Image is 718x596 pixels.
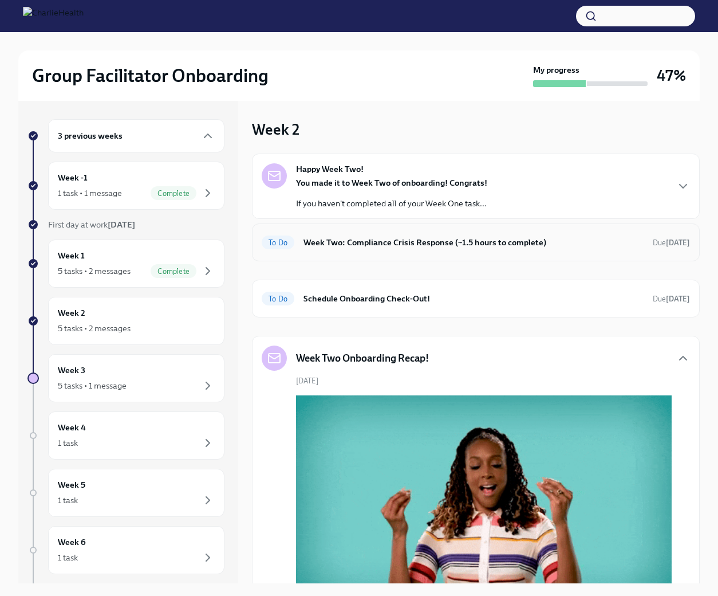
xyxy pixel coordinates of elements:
[296,178,487,188] strong: You made it to Week Two of onboarding! Congrats!
[58,130,123,142] h6: 3 previous weeks
[653,238,690,247] span: Due
[27,219,224,230] a: First day at work[DATE]
[666,295,690,303] strong: [DATE]
[252,119,299,140] h3: Week 2
[58,437,78,449] div: 1 task
[296,163,364,175] strong: Happy Week Two!
[27,354,224,402] a: Week 35 tasks • 1 message
[48,119,224,152] div: 3 previous weeks
[58,552,78,563] div: 1 task
[653,293,690,304] span: August 28th, 2025 13:28
[27,297,224,345] a: Week 25 tasks • 2 messages
[58,323,131,334] div: 5 tasks • 2 messages
[262,295,294,303] span: To Do
[653,295,690,303] span: Due
[262,233,690,252] a: To DoWeek Two: Compliance Crisis Response (~1.5 hours to complete)Due[DATE]
[23,7,84,25] img: CharlieHealth
[27,240,224,288] a: Week 15 tasks • 2 messagesComplete
[32,64,269,87] h2: Group Facilitator Onboarding
[58,495,78,506] div: 1 task
[58,479,85,491] h6: Week 5
[58,187,122,199] div: 1 task • 1 message
[58,380,127,391] div: 5 tasks • 1 message
[58,249,85,262] h6: Week 1
[296,351,429,365] h5: Week Two Onboarding Recap!
[48,219,135,230] span: First day at work
[653,237,690,248] span: August 25th, 2025 10:00
[666,238,690,247] strong: [DATE]
[303,236,644,249] h6: Week Two: Compliance Crisis Response (~1.5 hours to complete)
[151,267,196,276] span: Complete
[27,411,224,460] a: Week 41 task
[303,292,644,305] h6: Schedule Onboarding Check-Out!
[27,162,224,210] a: Week -11 task • 1 messageComplete
[262,238,294,247] span: To Do
[151,189,196,198] span: Complete
[58,421,86,434] h6: Week 4
[657,65,686,86] h3: 47%
[58,536,86,548] h6: Week 6
[296,198,487,209] p: If you haven't completed all of your Week One task...
[108,219,135,230] strong: [DATE]
[58,265,131,277] div: 5 tasks • 2 messages
[27,526,224,574] a: Week 61 task
[58,364,85,377] h6: Week 3
[296,375,318,386] span: [DATE]
[262,289,690,308] a: To DoSchedule Onboarding Check-Out!Due[DATE]
[27,469,224,517] a: Week 51 task
[58,307,85,319] h6: Week 2
[533,64,579,76] strong: My progress
[58,171,88,184] h6: Week -1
